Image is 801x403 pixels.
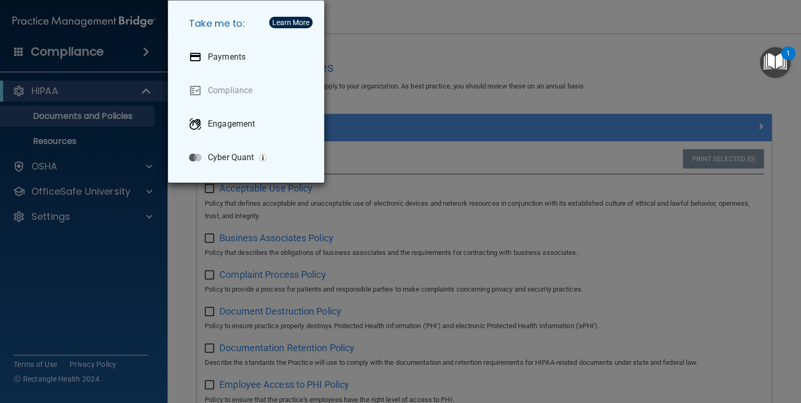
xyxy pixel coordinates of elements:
a: Cyber Quant [181,143,316,172]
p: Engagement [208,119,255,129]
button: Learn More [269,17,313,28]
p: Payments [208,52,246,62]
p: Cyber Quant [208,152,254,163]
a: Compliance [181,76,316,105]
h5: Take me to: [181,9,316,38]
a: Payments [181,42,316,72]
div: Learn More [272,19,309,26]
div: 1 [786,53,790,67]
a: Engagement [181,109,316,139]
button: Open Resource Center, 1 new notification [760,47,791,78]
